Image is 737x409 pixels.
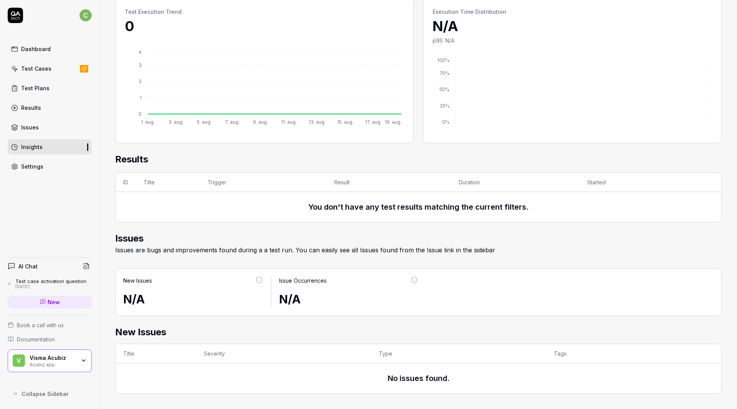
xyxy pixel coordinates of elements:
div: New Issues [123,277,152,285]
p: N/A [433,16,712,36]
div: Issues [21,123,39,131]
button: c [79,8,92,23]
button: VVisma AcubizAcubiz app [8,349,92,373]
h2: Execution Time Distribution [433,8,712,16]
tspan: 19. aug. [385,119,402,125]
div: Issue Occurrences [279,277,327,285]
a: Dashboard [8,41,92,56]
tspan: 17. aug. [365,119,382,125]
h4: AI Chat [18,262,38,270]
a: Settings [8,159,92,174]
span: V [13,354,25,367]
tspan: 3 [139,62,142,68]
div: Visma Acubiz [30,354,76,361]
th: ID [116,173,136,192]
th: Result [327,173,451,192]
th: Duration [451,173,579,192]
tspan: 1. aug. [141,119,155,125]
div: [DATE] [15,284,86,290]
div: Test case activation question [15,278,86,284]
tspan: 0% [442,119,449,125]
tspan: 13. aug. [309,119,326,125]
a: Issues [8,120,92,135]
span: Collapse Sidebar [21,390,69,398]
a: Insights [8,139,92,154]
th: Started [580,173,706,192]
div: Issues are bugs and improvements found during a a test run. You can easily see all Issues found f... [115,245,722,255]
div: Insights [21,143,43,151]
p: 0 [125,16,404,36]
div: Results [21,104,41,112]
a: Test Plans [8,81,92,96]
p: p95: N/A [433,36,712,45]
th: Tags [546,344,721,363]
th: Title [136,173,200,192]
span: Documentation [17,335,55,343]
tspan: 3. aug. [169,119,183,125]
th: Severity [196,344,371,363]
a: Documentation [8,335,92,343]
div: Settings [21,162,43,171]
div: Test Cases [21,65,51,73]
div: N/A [279,291,419,308]
span: c [79,9,92,22]
tspan: 11. aug. [281,119,297,125]
tspan: 9. aug. [253,119,268,125]
tspan: 5. aug. [197,119,212,125]
h2: Test Execution Trend [125,8,404,16]
tspan: 4 [139,49,142,55]
h2: Results [115,152,722,172]
tspan: 50% [440,86,449,92]
span: New [48,298,60,306]
span: Book a call with us [17,321,64,329]
div: N/A [123,291,263,308]
a: Book a call with us [8,321,92,329]
a: Results [8,100,92,115]
th: Trigger [200,173,327,192]
tspan: 15. aug. [337,119,354,125]
a: Test case activation question[DATE] [8,278,92,290]
h3: No issues found. [388,373,449,384]
button: Collapse Sidebar [8,386,92,401]
a: New [8,296,92,308]
tspan: 1 [140,95,142,101]
h2: Issues [115,232,722,245]
tspan: 25% [440,103,449,109]
th: Title [116,344,196,363]
div: Acubiz app [30,361,76,367]
h2: New Issues [115,325,722,339]
a: Test Cases [8,61,92,76]
tspan: 75% [440,70,449,76]
tspan: 2 [139,78,142,84]
tspan: 100% [437,57,449,63]
th: Type [371,344,546,363]
h3: You don't have any test results matching the current filters. [308,201,529,213]
div: Test Plans [21,84,50,92]
tspan: 7. aug. [225,119,240,125]
div: Dashboard [21,45,51,53]
tspan: 0 [139,111,142,117]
